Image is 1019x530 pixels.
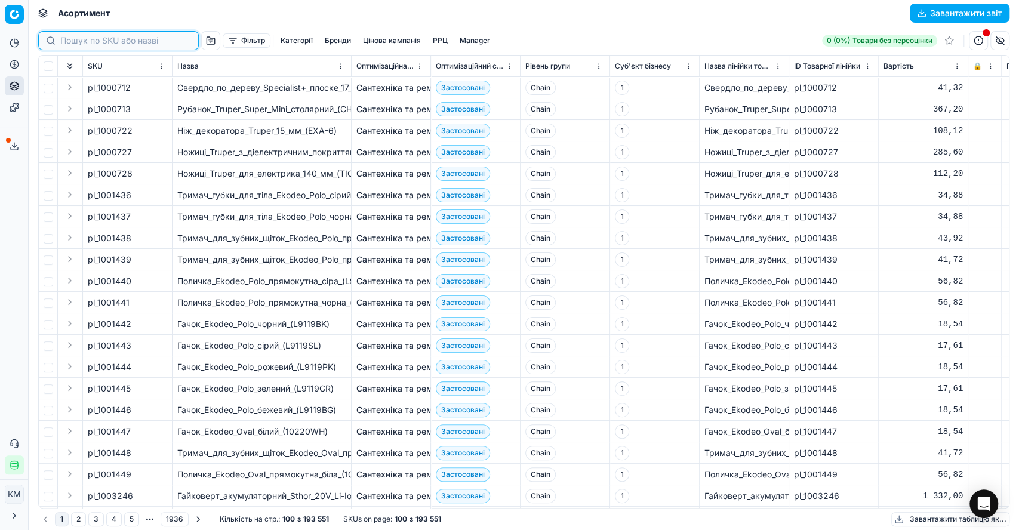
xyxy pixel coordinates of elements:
div: Гачок_Ekodeo_Polo_сірий_(L9119SL) [177,340,346,352]
a: Сантехніка та ремонт [356,404,447,416]
span: Застосовані [436,446,490,460]
span: Застосовані [436,102,490,116]
a: Сантехніка та ремонт [356,383,447,395]
div: Тримач_для_зубних_щіток_Ekodeo_Oval_прямий_білий_(10216WH) [704,447,784,459]
div: pl_1001444 [794,361,873,373]
a: Сантехніка та ремонт [356,189,447,201]
span: Chain [525,360,556,374]
span: Chain [525,81,556,95]
span: 1 [615,317,629,331]
span: 1 [615,467,629,482]
a: Сантехніка та ремонт [356,340,447,352]
span: Chain [525,489,556,503]
span: Кількість на стр. : [220,514,280,524]
strong: 100 [282,514,295,524]
span: Chain [525,381,556,396]
a: Сантехніка та ремонт [356,168,447,180]
div: pl_1001441 [794,297,873,309]
div: Гачок_Ekodeo_Oval_білий_(10220WH) [177,426,346,437]
span: 1 [615,81,629,95]
span: pl_1000728 [88,168,133,180]
div: 41,72 [883,447,963,459]
div: Тримач_для_зубних_щіток_Ekodeo_Polo_прямий_чорний_(L9117ВК) [704,254,784,266]
button: 1 [55,512,69,526]
div: 112,20 [883,168,963,180]
a: Сантехніка та ремонт [356,297,447,309]
button: Expand [63,166,77,180]
span: 1 [615,295,629,310]
button: Expand [63,230,77,245]
nav: pagination [38,511,205,528]
strong: з [297,514,301,524]
span: pl_1001436 [88,189,131,201]
span: Застосовані [436,124,490,138]
a: Сантехніка та ремонт [356,146,447,158]
span: Chain [525,209,556,224]
div: 56,82 [883,275,963,287]
div: Рубанок_Truper_Super_Mini_столярний_(CH-3) [177,103,346,115]
span: pl_1001437 [88,211,131,223]
span: pl_1001447 [88,426,131,437]
button: Expand all [63,59,77,73]
button: 4 [106,512,122,526]
button: Expand [63,144,77,159]
div: 108,12 [883,125,963,137]
span: Застосовані [436,424,490,439]
a: Сантехніка та ремонт [356,125,447,137]
span: Застосовані [436,381,490,396]
button: Expand [63,80,77,94]
span: pl_1001442 [88,318,131,330]
span: Chain [525,167,556,181]
div: Ніж_декоратора_Truper_15_мм_(EXA-6) [177,125,346,137]
div: 17,61 [883,340,963,352]
div: Гачок_Ekodeo_Polo_сірий_(L9119SL) [704,340,784,352]
span: Chain [525,188,556,202]
div: Гачок_Ekodeo_Polo_зелений_(L9119GR) [177,383,346,395]
a: Сантехніка та ремонт [356,275,447,287]
button: Expand [63,273,77,288]
span: Застосовані [436,188,490,202]
span: Рівень групи [525,61,570,71]
span: Застосовані [436,295,490,310]
div: 18,54 [883,318,963,330]
a: Сантехніка та ремонт [356,82,447,94]
button: Expand [63,402,77,417]
button: Expand [63,488,77,503]
span: 1 [615,252,629,267]
div: pl_1003246 [794,490,873,502]
div: pl_1001439 [794,254,873,266]
span: pl_1001445 [88,383,131,395]
span: Застосовані [436,209,490,224]
span: pl_1001444 [88,361,131,373]
div: pl_1001440 [794,275,873,287]
span: pl_1003246 [88,490,133,502]
span: Застосовані [436,167,490,181]
div: 367,20 [883,103,963,115]
span: Застосовані [436,252,490,267]
button: КM [5,485,24,504]
div: Ножиці_Truper_з_діелектричним_покриттям_150_мм_([PERSON_NAME]-6) [704,146,784,158]
div: pl_1001446 [794,404,873,416]
button: Завантажити таблицю як... [891,512,1009,526]
a: Сантехніка та ремонт [356,211,447,223]
span: Chain [525,317,556,331]
span: Chain [525,295,556,310]
div: Поличка_Ekodeo_Polo_прямокутна_чорна_(L9118BK) [177,297,346,309]
button: Expand [63,123,77,137]
div: Поличка_Ekodeo_Polo_прямокутна_сіра_(L9118SL) [704,275,784,287]
a: Сантехніка та ремонт [356,232,447,244]
div: Тримач_губки_для_тіла_Ekodeo_Polo_чорний_(L9116ВК) [704,211,784,223]
span: Chain [525,252,556,267]
div: pl_1001448 [794,447,873,459]
span: Застосовані [436,360,490,374]
div: 56,82 [883,469,963,480]
span: Chain [525,403,556,417]
div: Тримач_для_зубних_щіток_Ekodeo_Polo_прямий_сірий_(L9117SL) [704,232,784,244]
strong: 193 551 [415,514,441,524]
div: 18,54 [883,404,963,416]
div: pl_1001438 [794,232,873,244]
button: Фільтр [223,33,270,48]
div: 43,92 [883,232,963,244]
div: Тримач_губки_для_тіла_Ekodeo_Polo_чорний_(L9116ВК) [177,211,346,223]
div: 17,61 [883,383,963,395]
